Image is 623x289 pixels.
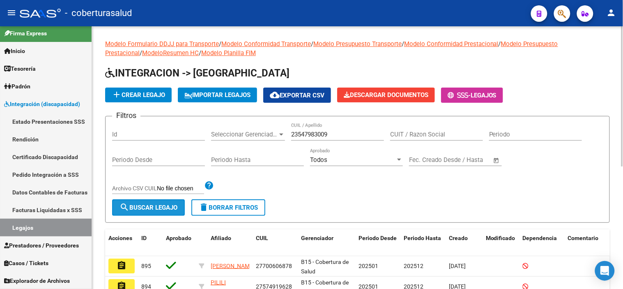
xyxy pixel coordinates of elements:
button: -Legajos [441,88,503,103]
input: Archivo CSV CUIL [157,185,204,192]
span: Comentario [568,235,599,241]
span: Buscar Legajo [120,204,177,211]
span: Archivo CSV CUIL [112,185,157,192]
mat-icon: assignment [117,261,126,271]
span: Firma Express [4,29,47,38]
span: Padrón [4,82,30,91]
span: [DATE] [449,263,466,269]
span: 202512 [404,263,423,269]
datatable-header-cell: Aprobado [163,229,195,257]
datatable-header-cell: Dependencia [520,229,565,257]
button: Crear Legajo [105,88,172,102]
span: Tesorería [4,64,36,73]
span: Prestadores / Proveedores [4,241,79,250]
span: Modificado [486,235,515,241]
span: Explorador de Archivos [4,276,70,285]
span: Borrar Filtros [199,204,258,211]
a: ModeloResumen HC [142,49,199,57]
span: Dependencia [523,235,557,241]
datatable-header-cell: Periodo Hasta [400,229,446,257]
span: Casos / Tickets [4,259,48,268]
span: Periodo Desde [359,235,397,241]
span: Integración (discapacidad) [4,99,80,109]
datatable-header-cell: Gerenciador [298,229,355,257]
mat-icon: menu [7,8,16,18]
span: Descargar Documentos [344,91,428,99]
span: Aprobado [166,235,191,241]
span: - coberturasalud [65,4,132,22]
datatable-header-cell: Comentario [565,229,614,257]
a: Modelo Conformidad Prestacional [404,40,499,48]
datatable-header-cell: Acciones [105,229,138,257]
span: Acciones [108,235,132,241]
span: Gerenciador [301,235,333,241]
button: Descargar Documentos [337,88,435,102]
span: - [448,92,471,99]
span: 895 [141,263,151,269]
span: Afiliado [211,235,231,241]
span: Seleccionar Gerenciador [211,131,278,138]
span: Crear Legajo [112,91,165,99]
span: B15 - Cobertura de Salud [301,259,349,275]
mat-icon: search [120,202,129,212]
input: Fecha fin [450,156,490,164]
span: CUIL [256,235,268,241]
mat-icon: delete [199,202,209,212]
a: Modelo Conformidad Transporte [221,40,311,48]
span: 27700606878 [256,263,292,269]
input: Fecha inicio [409,156,442,164]
span: ID [141,235,147,241]
button: Exportar CSV [263,88,331,103]
span: IMPORTAR LEGAJOS [184,91,251,99]
span: 202501 [359,263,378,269]
a: Modelo Formulario DDJJ para Transporte [105,40,219,48]
mat-icon: cloud_download [270,90,280,100]
button: Buscar Legajo [112,199,185,216]
button: IMPORTAR LEGAJOS [178,88,257,102]
span: Todos [310,156,327,164]
a: Modelo Planilla FIM [201,49,256,57]
span: [PERSON_NAME] [211,263,255,269]
mat-icon: add [112,90,122,99]
datatable-header-cell: Modificado [483,229,520,257]
h3: Filtros [112,110,140,121]
span: Exportar CSV [270,92,324,99]
span: Inicio [4,46,25,55]
datatable-header-cell: Creado [446,229,483,257]
span: Creado [449,235,468,241]
mat-icon: person [607,8,616,18]
button: Borrar Filtros [191,199,265,216]
span: Legajos [471,92,497,99]
datatable-header-cell: CUIL [253,229,298,257]
datatable-header-cell: ID [138,229,163,257]
datatable-header-cell: Afiliado [207,229,253,257]
mat-icon: help [204,180,214,190]
datatable-header-cell: Periodo Desde [355,229,400,257]
a: Modelo Presupuesto Transporte [313,40,402,48]
div: Open Intercom Messenger [595,261,615,281]
span: INTEGRACION -> [GEOGRAPHIC_DATA] [105,67,290,79]
button: Open calendar [492,156,501,165]
span: Periodo Hasta [404,235,441,241]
